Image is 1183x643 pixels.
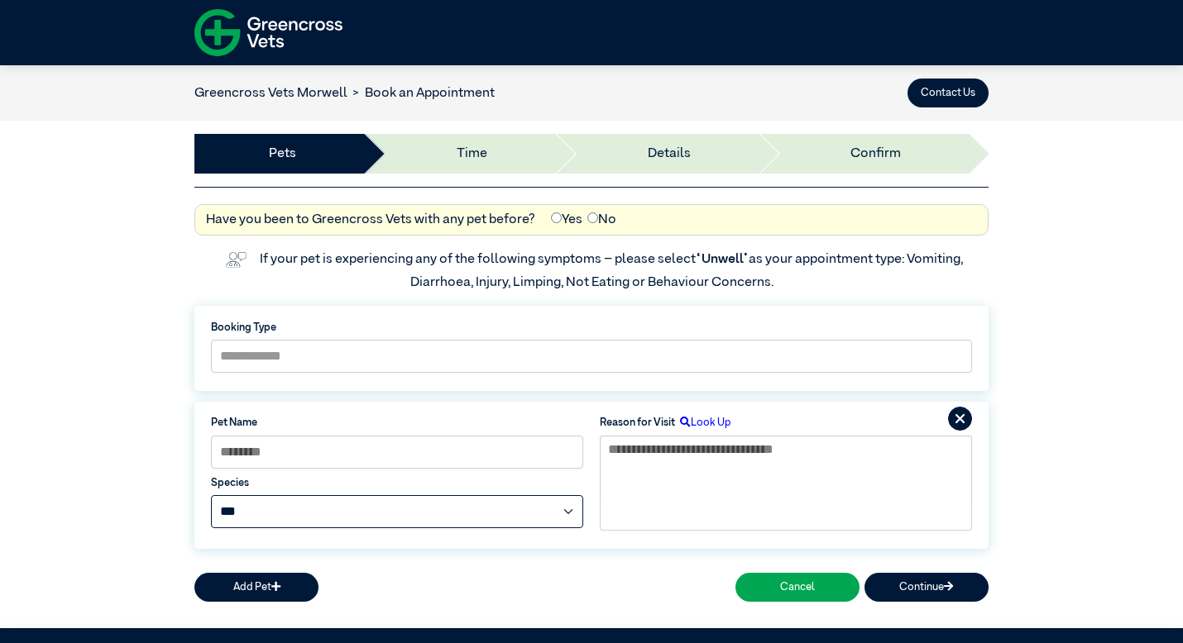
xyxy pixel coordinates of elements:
[220,246,251,273] img: vet
[260,253,965,289] label: If your pet is experiencing any of the following symptoms – please select as your appointment typ...
[269,144,296,164] a: Pets
[675,415,731,431] label: Look Up
[908,79,989,107] button: Contact Us
[211,475,583,491] label: Species
[211,320,972,336] label: Booking Type
[194,87,347,100] a: Greencross Vets Morwell
[864,573,989,602] button: Continue
[587,212,598,223] input: No
[194,573,318,602] button: Add Pet
[211,415,583,431] label: Pet Name
[194,83,495,103] nav: breadcrumb
[194,4,342,61] img: f-logo
[551,210,582,230] label: Yes
[735,573,860,602] button: Cancel
[347,83,495,103] li: Book an Appointment
[600,415,675,431] label: Reason for Visit
[587,210,616,230] label: No
[696,253,749,266] span: “Unwell”
[551,212,562,223] input: Yes
[206,210,535,230] label: Have you been to Greencross Vets with any pet before?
